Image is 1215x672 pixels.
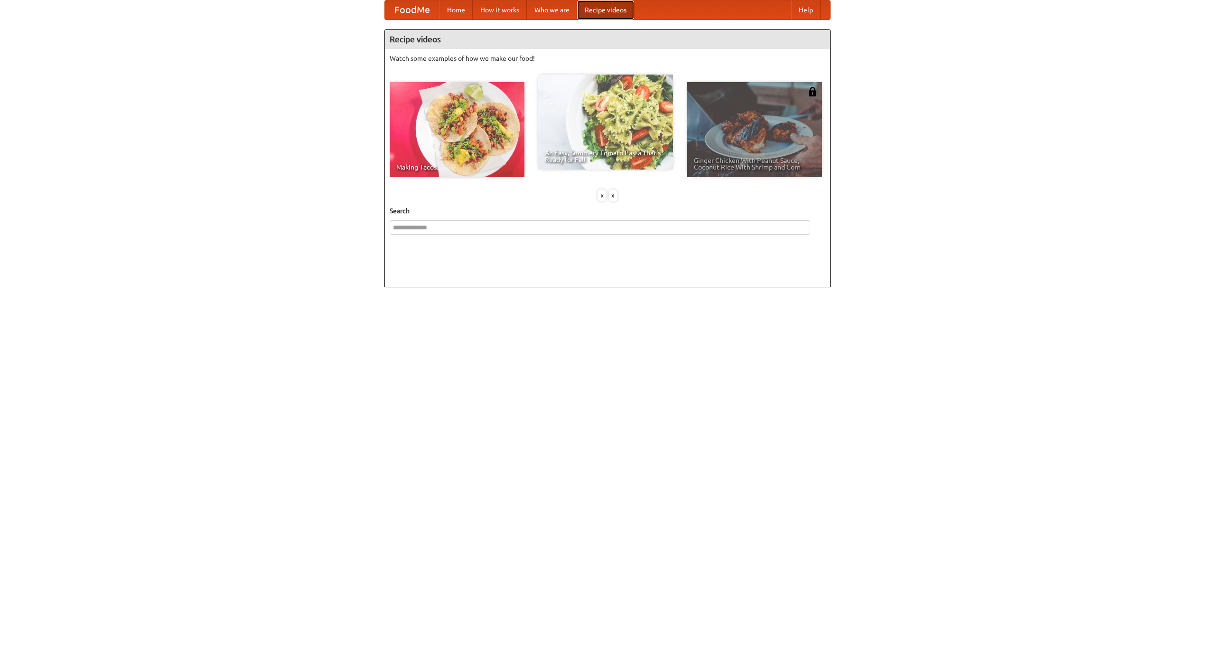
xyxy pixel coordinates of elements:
h4: Recipe videos [385,30,830,49]
div: « [598,189,606,201]
a: Help [791,0,821,19]
a: Home [439,0,473,19]
a: How it works [473,0,527,19]
a: An Easy, Summery Tomato Pasta That's Ready for Fall [538,75,673,170]
span: Making Tacos [396,164,518,170]
h5: Search [390,206,825,216]
img: 483408.png [808,87,817,96]
p: Watch some examples of how we make our food! [390,54,825,63]
div: » [609,189,617,201]
a: FoodMe [385,0,439,19]
span: An Easy, Summery Tomato Pasta That's Ready for Fall [545,150,666,163]
a: Who we are [527,0,577,19]
a: Making Tacos [390,82,524,177]
a: Recipe videos [577,0,634,19]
